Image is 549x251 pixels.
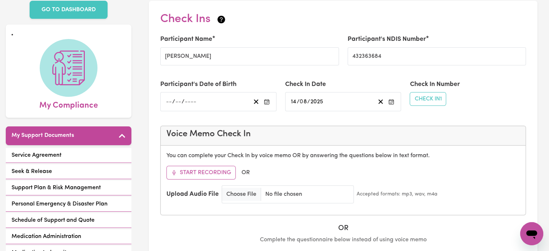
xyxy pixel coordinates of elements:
[12,132,74,139] h5: My Support Documents
[182,99,184,105] span: /
[166,129,520,139] h4: Voice Memo Check In
[6,126,131,145] button: My Support Documents
[175,97,182,107] input: --
[6,213,131,228] a: Schedule of Support and Quote
[357,190,437,198] small: Accepted formats: mp3, wav, m4a
[6,164,131,179] a: Seek & Release
[6,181,131,195] a: Support Plan & Risk Management
[30,1,108,19] a: GO TO DASHBOARD
[241,168,250,177] span: OR
[166,166,236,179] button: Start Recording
[172,99,175,105] span: /
[160,12,226,26] h2: Check Ins
[166,97,172,107] input: --
[310,97,324,107] input: ----
[12,232,81,241] span: Medication Administration
[520,222,543,245] iframe: Button to launch messaging window
[307,99,310,105] span: /
[12,183,101,192] span: Support Plan & Risk Management
[12,151,61,160] span: Service Agreement
[348,35,426,44] label: Participant's NDIS Number
[291,97,297,107] input: --
[285,80,326,89] label: Check In Date
[6,197,131,212] a: Personal Emergency & Disaster Plan
[12,216,95,225] span: Schedule of Support and Quote
[166,190,219,199] label: Upload Audio File
[12,167,52,176] span: Seek & Release
[410,80,459,89] label: Check In Number
[6,148,131,163] a: Service Agreement
[39,97,98,112] span: My Compliance
[6,229,131,244] a: Medication Administration
[410,92,446,106] button: Check In1
[12,200,108,208] span: Personal Emergency & Disaster Plan
[300,97,307,107] input: --
[184,97,197,107] input: ----
[160,224,526,233] h5: OR
[300,99,303,105] span: 0
[160,35,212,44] label: Participant Name
[166,151,520,160] p: You can complete your Check In by voice memo OR by answering the questions below in text format.
[160,235,526,244] p: Complete the questionnaire below instead of using voice memo
[297,99,300,105] span: /
[12,39,126,112] a: My Compliance
[160,80,236,89] label: Participant's Date of Birth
